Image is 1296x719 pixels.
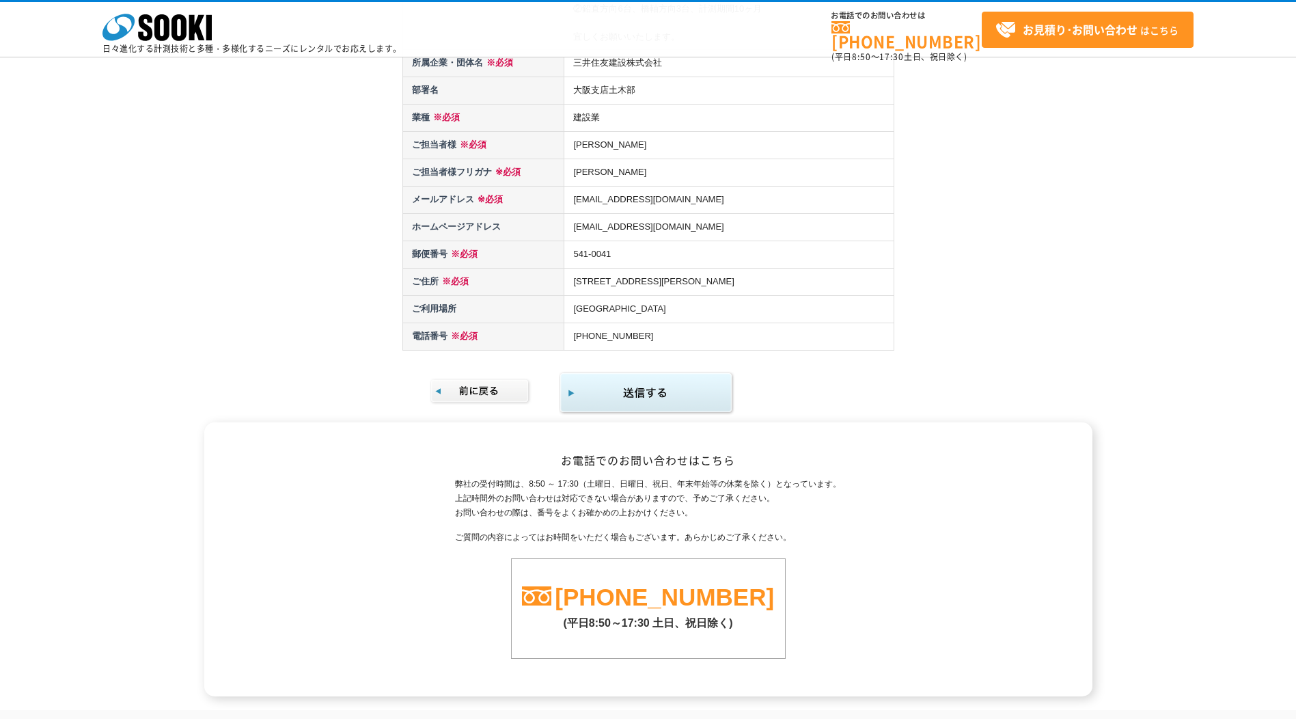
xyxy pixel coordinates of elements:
[564,159,894,186] td: [PERSON_NAME]
[564,186,894,213] td: [EMAIL_ADDRESS][DOMAIN_NAME]
[831,51,967,63] span: (平日 ～ 土日、祝日除く)
[402,186,564,213] th: メールアドレス
[564,213,894,241] td: [EMAIL_ADDRESS][DOMAIN_NAME]
[483,57,513,68] span: ※必須
[512,610,785,631] p: (平日8:50～17:30 土日、祝日除く)
[402,295,564,323] th: ご利用場所
[456,139,486,150] span: ※必須
[555,584,774,610] a: [PHONE_NUMBER]
[402,159,564,186] th: ご担当者様フリガナ
[564,241,894,268] td: 541-0041
[1023,21,1138,38] strong: お見積り･お問い合わせ
[249,453,1048,467] h2: お電話でのお問い合わせはこちら
[447,249,478,259] span: ※必須
[995,20,1178,40] span: はこちら
[564,323,894,350] td: [PHONE_NUMBER]
[402,323,564,350] th: 電話番号
[430,378,532,405] img: 前に戻る
[492,167,521,177] span: ※必須
[439,276,469,286] span: ※必須
[982,12,1194,48] a: お見積り･お問い合わせはこちら
[564,131,894,159] td: [PERSON_NAME]
[455,477,840,519] p: 弊社の受付時間は、8:50 ～ 17:30（土曜日、日曜日、祝日、年末年始等の休業を除く）となっています。 上記時間外のお問い合わせは対応できない場合がありますので、予めご了承ください。 お問い...
[402,268,564,295] th: ご住所
[831,12,982,20] span: お電話でのお問い合わせは
[831,21,982,49] a: [PHONE_NUMBER]
[447,331,478,341] span: ※必須
[430,112,460,122] span: ※必須
[474,194,503,204] span: ※必須
[564,77,894,104] td: 大阪支店土木部
[402,77,564,104] th: 部署名
[559,371,734,416] img: 同意して内容の確認画面へ
[852,51,871,63] span: 8:50
[564,295,894,323] td: [GEOGRAPHIC_DATA]
[102,44,402,53] p: 日々進化する計測技術と多種・多様化するニーズにレンタルでお応えします。
[402,213,564,241] th: ホームページアドレス
[402,131,564,159] th: ご担当者様
[564,268,894,295] td: [STREET_ADDRESS][PERSON_NAME]
[564,104,894,131] td: 建設業
[402,104,564,131] th: 業種
[455,530,840,545] p: ご質問の内容によってはお時間をいただく場合もございます。あらかじめご了承ください。
[879,51,904,63] span: 17:30
[402,241,564,268] th: 郵便番号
